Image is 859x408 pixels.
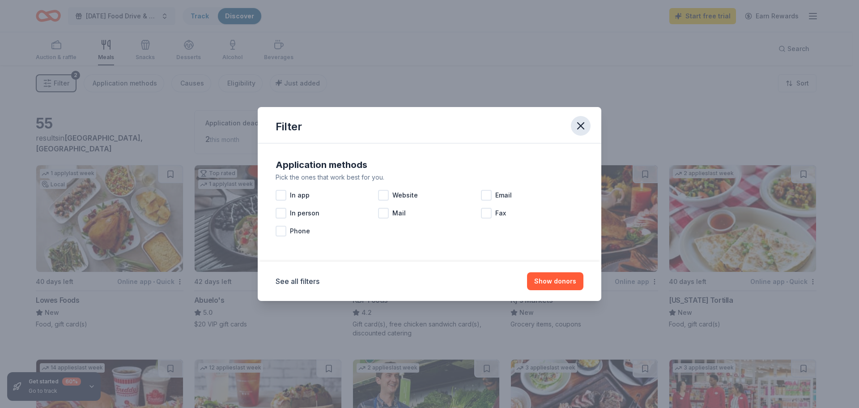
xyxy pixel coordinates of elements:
div: Filter [276,120,302,134]
div: Application methods [276,158,583,172]
div: Pick the ones that work best for you. [276,172,583,183]
span: In person [290,208,319,219]
span: In app [290,190,310,201]
button: See all filters [276,276,319,287]
span: Phone [290,226,310,236]
span: Fax [495,208,506,219]
button: Show donors [527,272,583,290]
span: Email [495,190,512,201]
span: Mail [392,208,406,219]
span: Website [392,190,418,201]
